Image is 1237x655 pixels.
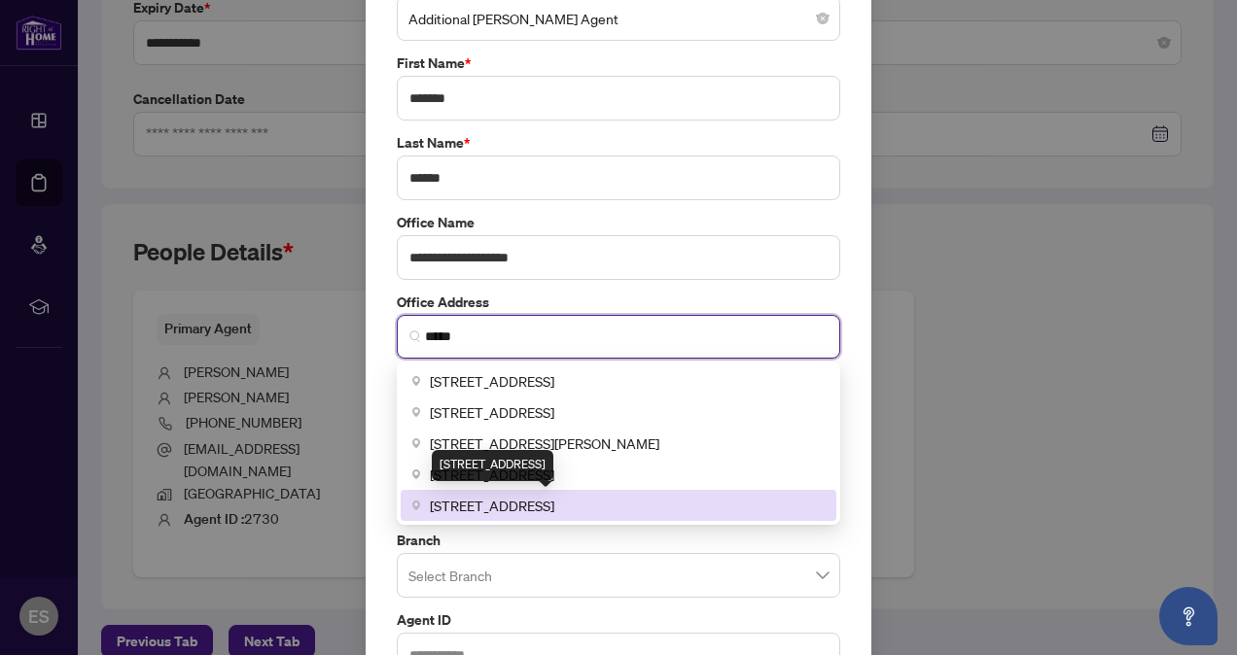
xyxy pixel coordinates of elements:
[430,495,554,516] span: [STREET_ADDRESS]
[430,370,554,392] span: [STREET_ADDRESS]
[1159,587,1218,645] button: Open asap
[817,13,829,24] span: close-circle
[397,292,840,313] label: Office Address
[430,464,554,485] span: [STREET_ADDRESS]
[409,330,421,342] img: search_icon
[397,212,840,233] label: Office Name
[397,132,840,154] label: Last Name
[430,432,659,454] span: [STREET_ADDRESS][PERSON_NAME]
[430,401,554,423] span: [STREET_ADDRESS]
[397,52,840,74] label: First Name
[397,609,840,631] label: Agent ID
[397,530,840,551] label: Branch
[432,450,553,481] div: [STREET_ADDRESS]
